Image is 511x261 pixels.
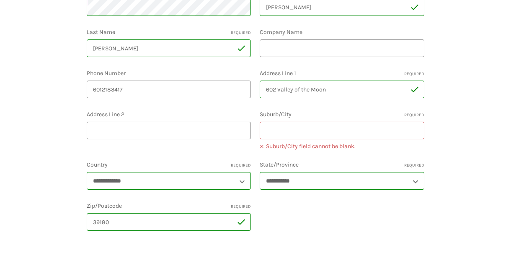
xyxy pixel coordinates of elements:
[404,112,424,118] small: Required
[260,28,424,37] label: Company Name
[260,69,424,78] label: Address Line 1
[404,71,424,77] small: Required
[87,28,251,37] label: Last Name
[87,110,251,119] label: Address Line 2
[87,201,251,210] label: Zip/Postcode
[260,160,424,169] label: State/Province
[231,30,251,36] small: Required
[260,141,424,151] span: Suburb/City field cannot be blank.
[87,69,251,78] label: Phone Number
[260,110,424,119] label: Suburb/City
[404,162,424,169] small: Required
[231,162,251,169] small: Required
[87,160,251,169] label: Country
[231,204,251,210] small: Required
